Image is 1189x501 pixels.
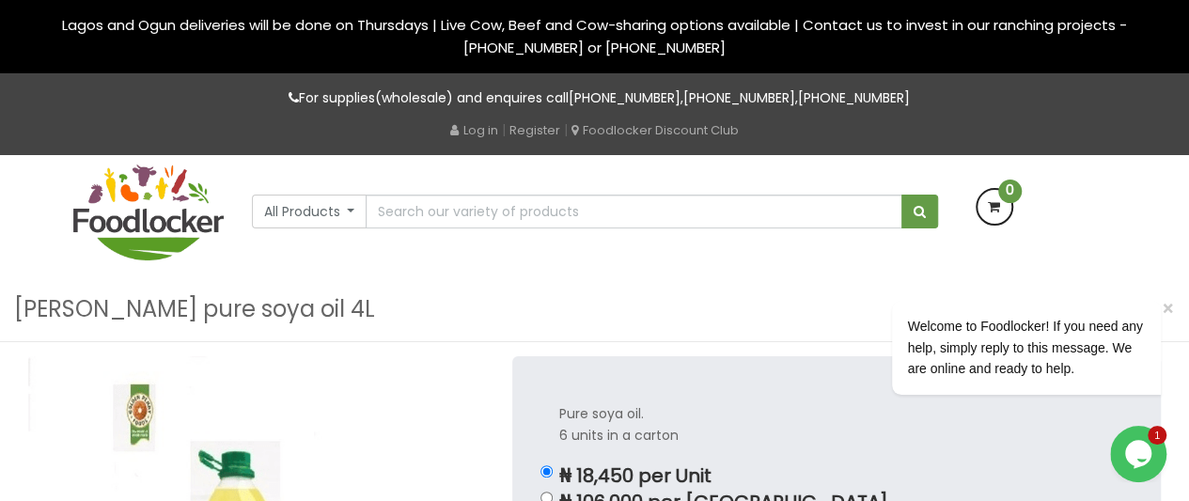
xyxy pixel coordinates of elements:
[73,87,1117,109] p: For supplies(wholesale) and enquires call , ,
[559,465,1114,487] p: ₦ 18,450 per Unit
[540,465,553,478] input: ₦ 18,450 per Unit
[571,121,739,139] a: Foodlocker Discount Club
[1110,426,1170,482] iframe: chat widget
[62,15,1127,57] span: Lagos and Ogun deliveries will be done on Thursdays | Live Cow, Beef and Cow-sharing options avai...
[559,403,1114,446] p: Pure soya oil. 6 units in a carton
[564,120,568,139] span: |
[683,88,795,107] a: [PHONE_NUMBER]
[998,180,1022,203] span: 0
[502,120,506,139] span: |
[832,195,1170,416] iframe: chat widget
[450,121,498,139] a: Log in
[252,195,368,228] button: All Products
[73,164,224,260] img: FoodLocker
[509,121,560,139] a: Register
[366,195,901,228] input: Search our variety of products
[569,88,681,107] a: [PHONE_NUMBER]
[798,88,910,107] a: [PHONE_NUMBER]
[14,291,375,327] h3: [PERSON_NAME] pure soya oil 4L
